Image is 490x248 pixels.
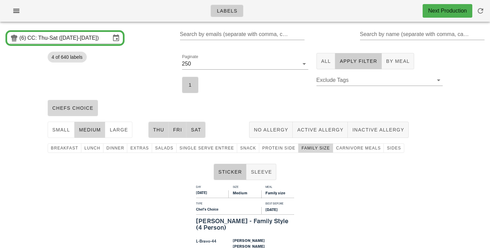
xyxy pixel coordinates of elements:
div: Meal [261,185,294,191]
button: 1 [182,77,198,93]
span: Apply Filter [339,58,377,64]
span: All [321,58,331,64]
button: Sat [186,122,206,138]
div: 250 [182,61,191,67]
button: Salads [152,143,177,153]
span: Sticker [218,169,242,175]
button: chefs choice [48,100,98,116]
button: Fri [169,122,187,138]
span: single serve entree [179,146,234,150]
div: (6) [19,35,28,41]
div: Day [196,185,229,191]
button: No Allergy [249,122,293,138]
span: lunch [84,146,100,150]
span: Active Allergy [297,127,343,132]
button: carnivore meals [333,143,384,153]
span: Salads [155,146,174,150]
div: Type [196,201,261,207]
span: Sat [191,127,201,132]
div: Next Production [428,7,467,15]
span: medium [79,127,101,132]
button: By Meal [382,53,414,69]
span: By Meal [386,58,410,64]
div: Medium [229,191,261,198]
span: Fri [173,127,182,132]
a: Labels [211,5,243,17]
span: Thu [153,127,164,132]
span: No Allergy [254,127,288,132]
span: dinner [106,146,125,150]
span: chefs choice [52,105,94,111]
span: Sleeve [250,169,272,175]
button: lunch [81,143,103,153]
div: Chef's Choice [196,207,261,215]
label: Paginate [182,54,198,59]
button: dinner [103,143,128,153]
button: Thu [148,122,169,138]
div: Paginate250 [182,58,308,69]
button: Inactive Allergy [348,122,409,138]
div: Size [229,185,261,191]
span: breakfast [51,146,78,150]
button: family size [298,143,333,153]
span: Sides [387,146,401,150]
button: extras [127,143,152,153]
span: large [109,127,128,132]
div: Exclude Tags [316,75,443,86]
button: small [48,122,75,138]
button: Apply Filter [335,53,381,69]
button: Active Allergy [293,122,348,138]
button: breakfast [48,143,81,153]
span: carnivore meals [336,146,381,150]
span: 1 [186,82,194,88]
span: Labels [216,8,238,14]
span: small [52,127,70,132]
span: family size [301,146,330,150]
button: single serve entree [177,143,237,153]
div: [DATE] [261,207,294,215]
button: Sides [384,143,404,153]
button: Sleeve [246,164,276,180]
button: medium [75,122,105,138]
div: Family size [261,191,294,198]
div: Best Before [261,201,294,207]
button: snack [237,143,259,153]
span: protein side [262,146,296,150]
span: extras [130,146,149,150]
span: Inactive Allergy [352,127,404,132]
button: large [105,122,132,138]
div: [PERSON_NAME] - Family Style (4 Person) [196,218,294,231]
button: All [316,53,336,69]
button: protein side [259,143,299,153]
button: Sticker [214,164,247,180]
span: snack [240,146,256,150]
span: 4 of 640 labels [52,52,83,63]
div: [DATE] [196,191,229,198]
